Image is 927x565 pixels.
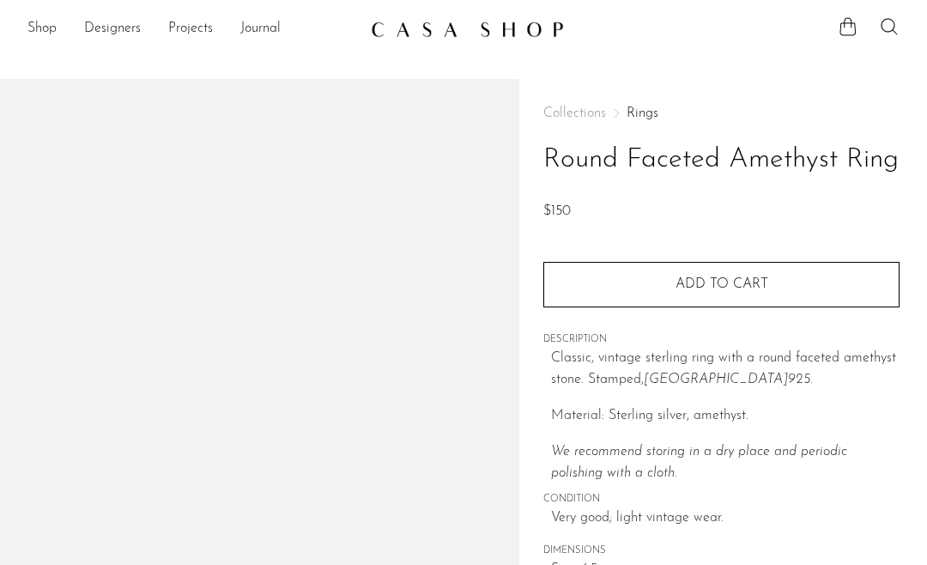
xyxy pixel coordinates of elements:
[27,18,57,40] a: Shop
[240,18,281,40] a: Journal
[27,15,357,44] nav: Desktop navigation
[543,492,900,507] span: CONDITION
[168,18,213,40] a: Projects
[551,348,900,392] p: Classic, vintage sterling ring with a round faceted amethyst stone. Stamped,
[543,106,900,120] nav: Breadcrumbs
[551,405,900,428] p: Material: Sterling silver, amethyst.
[543,544,900,559] span: DIMENSIONS
[627,106,658,120] a: Rings
[543,262,900,307] button: Add to cart
[551,445,847,481] i: We recommend storing in a dry place and periodic polishing with a cloth.
[84,18,141,40] a: Designers
[543,106,606,120] span: Collections
[543,204,571,218] span: $150
[788,373,813,386] em: 925.
[676,277,768,291] span: Add to cart
[551,507,900,530] span: Very good; light vintage wear.
[644,373,788,386] em: [GEOGRAPHIC_DATA]
[543,332,900,348] span: DESCRIPTION
[27,15,357,44] ul: NEW HEADER MENU
[543,138,900,182] h1: Round Faceted Amethyst Ring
